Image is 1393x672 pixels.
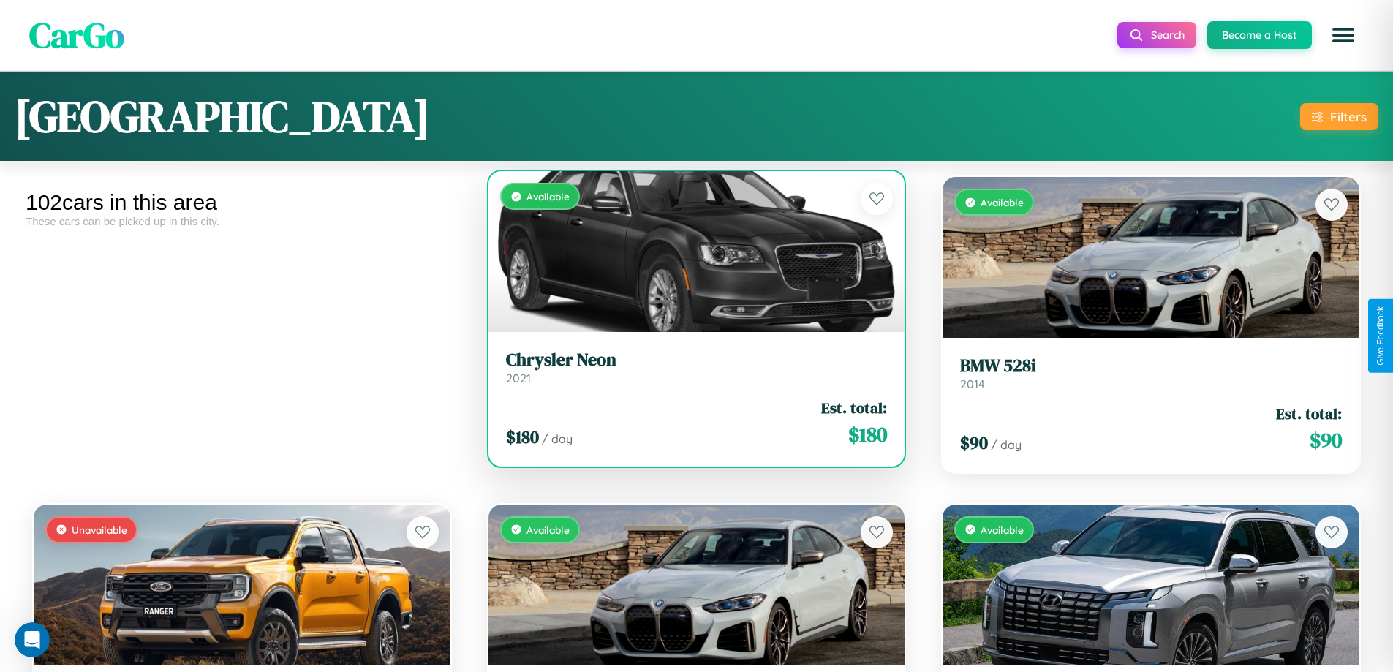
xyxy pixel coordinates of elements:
div: Filters [1330,109,1367,124]
span: $ 90 [1310,426,1342,455]
div: 102 cars in this area [26,190,458,215]
span: / day [991,437,1022,452]
span: $ 90 [960,431,988,455]
span: Search [1151,29,1185,42]
a: BMW 528i2014 [960,355,1342,391]
span: CarGo [29,11,124,59]
h3: BMW 528i [960,355,1342,377]
h1: [GEOGRAPHIC_DATA] [15,86,430,146]
span: 2014 [960,377,985,391]
span: Available [526,190,570,203]
span: Available [981,524,1024,536]
a: Chrysler Neon2021 [506,350,888,385]
div: These cars can be picked up in this city. [26,215,458,227]
button: Open menu [1323,15,1364,56]
span: Available [981,196,1024,208]
iframe: Intercom live chat [15,622,50,657]
span: $ 180 [848,420,887,449]
span: $ 180 [506,425,539,449]
span: Unavailable [72,524,127,536]
button: Become a Host [1207,21,1312,49]
div: Give Feedback [1375,306,1386,366]
span: / day [542,431,573,446]
button: Filters [1300,103,1378,130]
span: Est. total: [1276,403,1342,424]
button: Search [1117,22,1196,48]
span: 2021 [506,371,531,385]
h3: Chrysler Neon [506,350,888,371]
span: Available [526,524,570,536]
span: Est. total: [821,397,887,418]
